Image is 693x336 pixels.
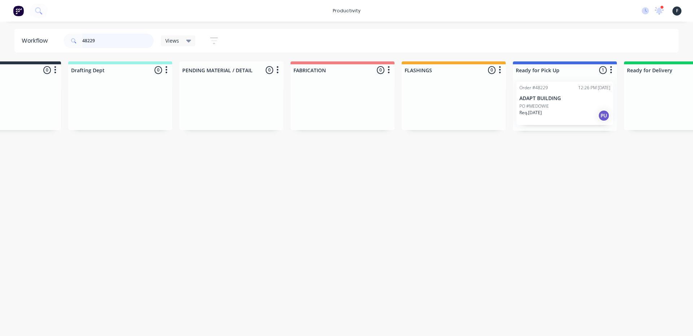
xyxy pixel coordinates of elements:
div: 12:26 PM [DATE] [578,85,610,91]
p: PO #MEDOWIE [519,103,549,109]
input: Search for orders... [82,34,154,48]
p: Req. [DATE] [519,109,542,116]
div: Order #4822912:26 PM [DATE]ADAPT BUILDINGPO #MEDOWIEReq.[DATE]PU [517,82,613,125]
div: PU [598,110,610,121]
div: productivity [329,5,364,16]
span: Views [165,37,179,44]
img: Factory [13,5,24,16]
div: Workflow [22,36,51,45]
span: F [676,8,678,14]
div: Order #48229 [519,85,548,91]
p: ADAPT BUILDING [519,95,610,102]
